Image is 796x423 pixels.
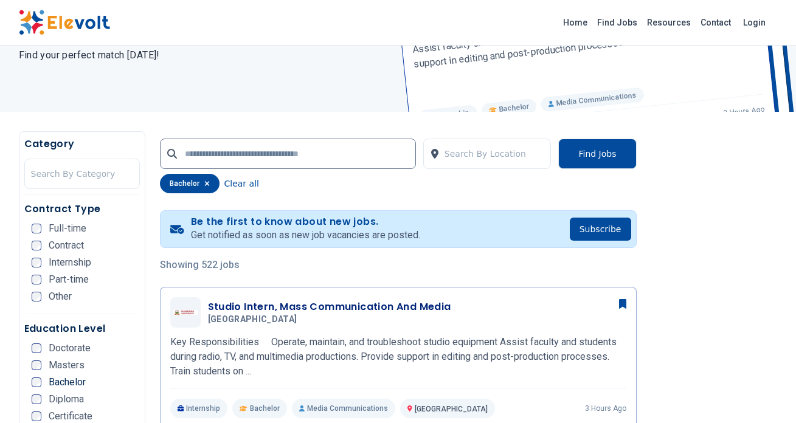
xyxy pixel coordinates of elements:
input: Diploma [32,394,41,404]
h5: Contract Type [24,202,140,216]
iframe: Chat Widget [735,365,796,423]
p: Key Responsibilities Operate, maintain, and troubleshoot studio equipment Assist faculty and stud... [170,335,626,379]
h5: Education Level [24,322,140,336]
input: Part-time [32,275,41,284]
button: Subscribe [570,218,631,241]
a: Home [558,13,592,32]
span: Internship [49,258,91,267]
h3: Studio Intern, Mass Communication And Media [208,300,451,314]
span: Doctorate [49,343,91,353]
p: Internship [170,399,228,418]
input: Doctorate [32,343,41,353]
span: Bachelor [49,377,86,387]
input: Bachelor [32,377,41,387]
input: Certificate [32,411,41,421]
p: 3 hours ago [585,404,626,413]
a: Contact [696,13,736,32]
p: Showing 522 jobs [160,258,637,272]
span: Bachelor [250,404,280,413]
span: Diploma [49,394,84,404]
a: Resources [642,13,696,32]
button: Clear all [224,174,259,193]
input: Masters [32,360,41,370]
a: Login [736,10,773,35]
span: [GEOGRAPHIC_DATA] [208,314,297,325]
img: Elevolt [19,10,110,35]
span: Part-time [49,275,89,284]
span: [GEOGRAPHIC_DATA] [415,405,488,413]
a: Find Jobs [592,13,642,32]
input: Internship [32,258,41,267]
img: Kabarak University [173,310,198,315]
button: Find Jobs [558,139,636,169]
span: Other [49,292,72,301]
div: bachelor [160,174,220,193]
h5: Category [24,137,140,151]
p: Media Communications [292,399,395,418]
a: Kabarak UniversityStudio Intern, Mass Communication And Media[GEOGRAPHIC_DATA]Key Responsibilitie... [170,297,626,418]
h4: Be the first to know about new jobs. [191,216,420,228]
input: Contract [32,241,41,250]
span: Full-time [49,224,86,233]
span: Certificate [49,411,92,421]
span: Masters [49,360,85,370]
span: Contract [49,241,84,250]
p: Get notified as soon as new job vacancies are posted. [191,228,420,242]
input: Full-time [32,224,41,233]
input: Other [32,292,41,301]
